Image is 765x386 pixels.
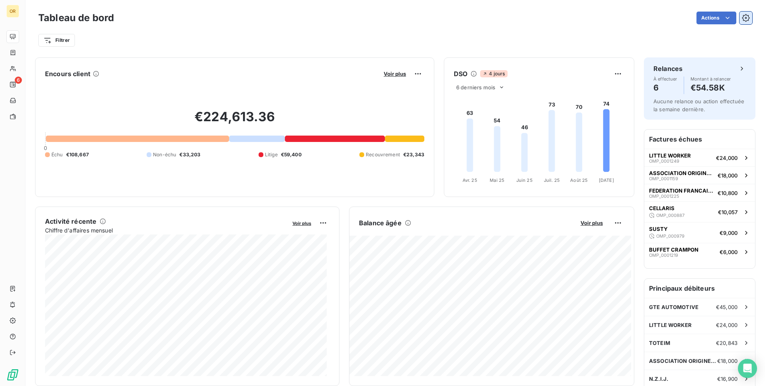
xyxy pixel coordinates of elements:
h6: Relances [653,64,683,73]
span: Litige [265,151,278,158]
span: LITTLE WORKER [649,152,691,159]
tspan: Août 25 [570,177,588,183]
h4: 6 [653,81,677,94]
span: OMP_000979 [656,234,685,238]
span: OMP_0001219 [649,253,678,258]
span: Chiffre d'affaires mensuel [45,226,287,234]
button: CELLARISOMP_000887€10,057 [644,201,755,222]
span: GTE AUTOMOTIVE [649,304,698,310]
span: €16,900 [717,376,738,382]
span: LITTLE WORKER [649,322,692,328]
h3: Tableau de bord [38,11,114,25]
h6: Factures échues [644,130,755,149]
span: €45,000 [716,304,738,310]
span: Montant à relancer [690,77,731,81]
span: Voir plus [292,221,311,226]
h2: €224,613.36 [45,109,424,133]
span: OMP_0001225 [649,194,679,199]
span: 6 [15,77,22,84]
span: €23,343 [403,151,424,158]
div: OR [6,5,19,18]
button: LITTLE WORKEROMP_0001249€24,000 [644,149,755,166]
h6: Activité récente [45,217,96,226]
span: OMP_0001159 [649,176,678,181]
span: Voir plus [384,71,406,77]
h6: Principaux débiteurs [644,279,755,298]
button: Actions [696,12,736,24]
span: Échu [51,151,63,158]
span: €10,057 [718,209,738,215]
button: Filtrer [38,34,75,47]
span: €24,000 [716,155,738,161]
h4: €54.58K [690,81,731,94]
span: FEDERATION FRANCAISE DE TENNIS [649,187,714,194]
h6: Balance âgée [359,218,402,228]
h6: DSO [454,69,467,79]
span: CELLARIS [649,205,675,211]
span: €10,800 [718,190,738,196]
button: Voir plus [290,219,314,226]
span: Non-échu [153,151,176,158]
button: BUFFET CRAMPONOMP_0001219€6,000 [644,243,755,260]
span: TOTEIM [649,340,670,346]
div: Open Intercom Messenger [738,359,757,378]
span: 6 derniers mois [456,84,495,91]
span: €18,000 [718,172,738,179]
span: BUFFET CRAMPON [649,246,698,253]
tspan: Juil. 25 [544,177,560,183]
span: €24,000 [716,322,738,328]
span: OMP_000887 [656,213,685,218]
span: À effectuer [653,77,677,81]
span: 0 [44,145,47,151]
span: €20,843 [716,340,738,346]
span: Voir plus [581,220,603,226]
tspan: Avr. 25 [463,177,477,183]
span: €108,667 [66,151,89,158]
h6: Encours client [45,69,90,79]
img: Logo LeanPay [6,368,19,381]
span: €33,203 [179,151,200,158]
tspan: [DATE] [599,177,614,183]
span: ASSOCIATION ORIGINE FRANCE GARANTIE [649,170,714,176]
span: €59,400 [281,151,302,158]
button: ASSOCIATION ORIGINE FRANCE GARANTIEOMP_0001159€18,000 [644,166,755,184]
button: Voir plus [381,70,408,77]
span: Aucune relance ou action effectuée la semaine dernière. [653,98,744,112]
tspan: Mai 25 [490,177,504,183]
button: Voir plus [578,219,605,226]
button: SUSTYOMP_000979€9,000 [644,222,755,243]
span: ASSOCIATION ORIGINE FRANCE GARANTIE [649,358,717,364]
button: FEDERATION FRANCAISE DE TENNISOMP_0001225€10,800 [644,184,755,201]
span: 4 jours [480,70,507,77]
span: €6,000 [720,249,738,255]
span: SUSTY [649,226,668,232]
tspan: Juin 25 [516,177,533,183]
span: €18,000 [717,358,738,364]
span: N.Z.I.J. [649,376,668,382]
span: €9,000 [720,230,738,236]
span: Recouvrement [366,151,400,158]
span: OMP_0001249 [649,159,679,163]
